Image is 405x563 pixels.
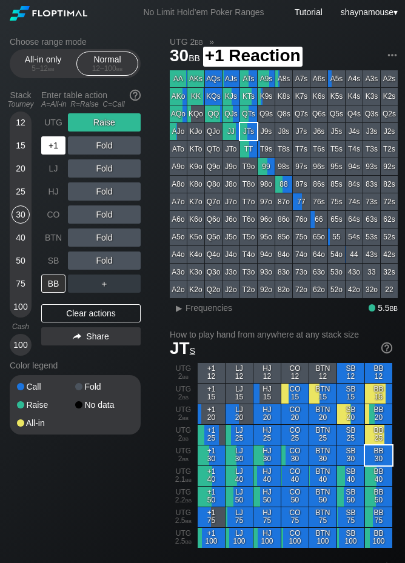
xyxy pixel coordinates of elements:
[223,105,239,122] div: QJs
[346,141,363,158] div: T4s
[182,455,189,463] span: bb
[187,70,204,87] div: AKs
[12,136,30,155] div: 15
[170,193,187,210] div: A7o
[41,205,65,224] div: CO
[281,445,309,465] div: CO 30
[226,487,253,507] div: LJ 50
[381,158,398,175] div: 92s
[346,88,363,105] div: K4s
[41,304,141,322] div: Clear actions
[295,7,323,17] a: Tutorial
[240,141,257,158] div: TT
[223,246,239,263] div: J4o
[205,246,222,263] div: Q4o
[309,466,336,486] div: BTN 40
[187,228,204,245] div: K5o
[258,264,275,281] div: 93o
[253,404,281,424] div: HJ 20
[68,205,141,224] div: Fold
[309,384,336,404] div: BTN 15
[170,176,187,193] div: A8o
[187,88,204,105] div: KK
[170,339,195,358] span: JT
[310,246,327,263] div: 64o
[346,70,363,87] div: A4s
[170,70,187,87] div: AA
[205,123,222,140] div: QJo
[168,47,202,67] span: 30
[328,246,345,263] div: 54o
[258,228,275,245] div: 95o
[198,425,225,445] div: +1 25
[253,466,281,486] div: HJ 40
[275,158,292,175] div: 98s
[223,211,239,228] div: J6o
[41,182,65,201] div: HJ
[170,445,197,465] div: UTG 2
[363,228,380,245] div: 53s
[226,425,253,445] div: LJ 25
[281,487,309,507] div: CO 50
[41,113,65,132] div: UTG
[293,211,310,228] div: 76o
[310,193,327,210] div: 76s
[205,211,222,228] div: Q6o
[240,123,257,140] div: JTs
[346,246,363,263] div: 44
[190,343,195,356] span: s
[293,264,310,281] div: 73o
[363,105,380,122] div: Q3s
[68,136,141,155] div: Fold
[328,228,345,245] div: 55
[240,193,257,210] div: T7o
[293,123,310,140] div: J7s
[12,205,30,224] div: 30
[205,176,222,193] div: Q8o
[281,404,309,424] div: CO 20
[281,466,309,486] div: CO 40
[226,445,253,465] div: LJ 30
[346,211,363,228] div: 64s
[240,88,257,105] div: KTs
[363,264,380,281] div: 33
[182,434,189,442] span: bb
[310,123,327,140] div: J6s
[68,182,141,201] div: Fold
[182,393,189,401] span: bb
[253,445,281,465] div: HJ 30
[363,176,380,193] div: 83s
[293,70,310,87] div: A7s
[346,123,363,140] div: J4s
[293,228,310,245] div: 75o
[17,419,75,427] div: All-in
[365,363,392,383] div: BB 12
[48,64,55,73] span: bb
[240,158,257,175] div: T9o
[275,228,292,245] div: 85o
[240,105,257,122] div: QTs
[205,281,222,298] div: Q2o
[328,264,345,281] div: 53o
[240,211,257,228] div: T6o
[309,445,336,465] div: BTN 30
[5,322,36,331] div: Cash
[240,264,257,281] div: T3o
[346,176,363,193] div: 84s
[310,228,327,245] div: 65o
[363,211,380,228] div: 63s
[41,228,65,247] div: BTN
[381,281,398,298] div: 22
[198,466,225,486] div: +1 40
[10,6,87,21] img: Floptimal logo
[12,336,30,354] div: 100
[363,158,380,175] div: 93s
[203,37,221,47] span: »
[168,36,205,47] span: UTG 2
[205,141,222,158] div: QTo
[338,5,400,19] div: ▾
[41,252,65,270] div: SB
[198,404,225,424] div: +1 20
[363,123,380,140] div: J3s
[281,425,309,445] div: CO 25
